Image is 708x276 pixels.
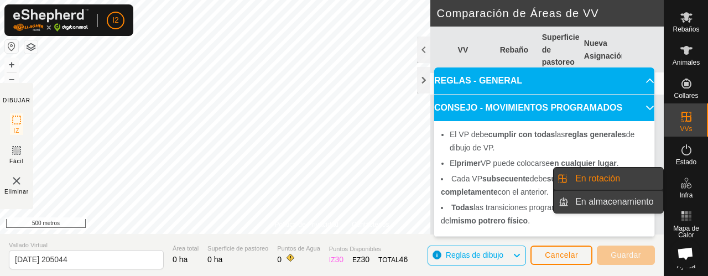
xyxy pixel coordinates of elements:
[441,203,642,225] font: las transiciones programadas deben estar dentro del
[673,225,699,239] font: Mapa de Calor
[277,245,320,252] font: Puntos de Agua
[597,246,655,265] button: Guardar
[528,216,530,225] font: .
[673,59,700,66] font: Animales
[575,197,653,206] font: En almacenamiento
[434,103,622,112] font: CONSEJO - MOVIMIENTOS PROGRAMADOS
[500,45,528,54] font: Rebaño
[329,256,335,264] font: IZ
[352,220,389,230] a: Contáctenos
[399,255,408,264] font: 46
[434,121,654,236] p-accordion-content: CONSEJO - MOVIMIENTOS PROGRAMADOS
[9,59,15,70] font: +
[482,174,530,183] font: subsecuente
[3,97,30,103] font: DIBUJAR
[9,242,48,248] font: Vallado Virtual
[488,130,555,139] font: cumplir con todas
[10,174,23,188] img: VV
[378,256,399,264] font: TOTAL
[450,130,488,139] font: El VP debe
[329,246,381,252] font: Puntos Disponibles
[611,251,641,259] font: Guardar
[498,188,549,196] font: con el anterior.
[437,7,599,19] font: Comparación de Áreas de VV
[9,158,24,164] font: Fácil
[676,158,696,166] font: Estado
[451,216,528,225] font: mismo potrero físico
[24,40,38,54] button: Capas del Mapa
[434,67,654,94] p-accordion-header: REGLAS - GENERAL
[5,72,18,86] button: –
[670,238,700,268] div: Chat abierto
[14,128,20,134] font: IZ
[584,39,626,60] font: Nueva Asignación
[451,174,482,183] font: Cada VP
[207,255,222,264] font: 0 ha
[5,58,18,71] button: +
[555,130,565,139] font: las
[569,191,663,213] a: En almacenamiento
[275,220,339,230] a: Política de Privacidad
[575,174,620,183] font: En rotación
[361,255,369,264] font: 30
[352,221,389,228] font: Contáctenos
[434,95,654,121] p-accordion-header: CONSEJO - MOVIMIENTOS PROGRAMADOS
[554,191,663,213] li: En almacenamiento
[13,9,88,32] img: Logotipo de Gallagher
[542,33,580,66] font: Superficie de pastoreo
[530,174,547,183] font: debe
[673,25,699,33] font: Rebaños
[207,245,268,252] font: Superficie de pastoreo
[569,168,663,190] a: En rotación
[5,40,18,53] button: Restablecer Mapa
[554,168,663,190] li: En rotación
[352,256,361,264] font: EZ
[9,73,14,85] font: –
[277,255,282,264] font: 0
[456,159,481,168] font: primer
[450,159,456,168] font: El
[679,191,693,199] font: Infra
[680,125,692,133] font: VVs
[545,251,578,259] font: Cancelar
[458,45,468,54] font: VV
[674,92,698,100] font: Collares
[4,189,29,195] font: Eliminar
[335,255,344,264] font: 30
[275,221,339,228] font: Política de Privacidad
[565,130,626,139] font: reglas generales
[530,246,592,265] button: Cancelar
[446,251,503,259] font: Reglas de dibujo
[112,15,119,24] font: I2
[173,245,199,252] font: Área total
[434,76,522,85] font: REGLAS - GENERAL
[451,203,473,212] font: Todas
[617,159,619,168] font: .
[677,262,696,270] font: Ayuda
[173,255,188,264] font: 0 ha
[664,243,708,274] a: Ayuda
[550,159,617,168] font: en cualquier lugar
[481,159,550,168] font: VP puede colocarse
